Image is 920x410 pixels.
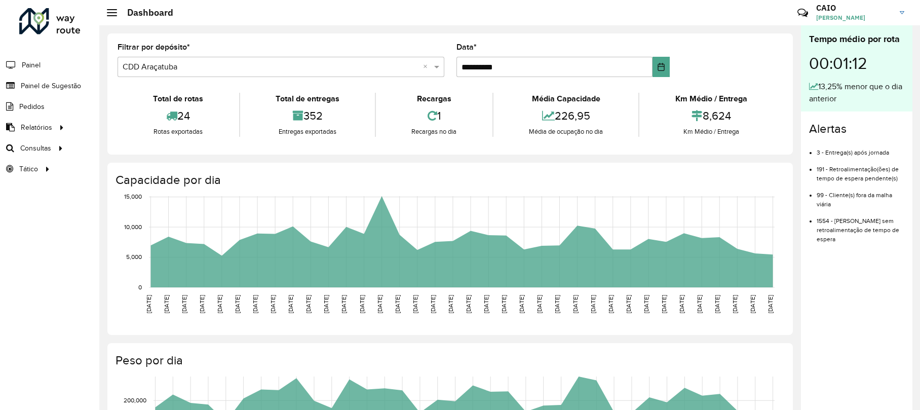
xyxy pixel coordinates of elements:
text: [DATE] [145,295,152,313]
div: Recargas [378,93,490,105]
text: [DATE] [732,295,738,313]
text: [DATE] [447,295,454,313]
text: [DATE] [252,295,258,313]
text: [DATE] [234,295,241,313]
div: Entregas exportadas [243,127,373,137]
text: [DATE] [465,295,472,313]
text: [DATE] [412,295,418,313]
text: [DATE] [572,295,579,313]
text: 5,000 [126,254,142,260]
text: [DATE] [625,295,632,313]
div: Média de ocupação no dia [496,127,636,137]
text: [DATE] [359,295,365,313]
text: [DATE] [661,295,667,313]
div: 00:01:12 [809,46,904,81]
div: 13,25% menor que o dia anterior [809,81,904,105]
text: 200,000 [124,397,146,403]
text: [DATE] [323,295,329,313]
div: Tempo médio por rota [809,32,904,46]
span: Painel [22,60,41,70]
text: [DATE] [696,295,703,313]
text: [DATE] [678,295,685,313]
text: [DATE] [767,295,774,313]
span: Consultas [20,143,51,154]
span: Relatórios [21,122,52,133]
div: 352 [243,105,373,127]
text: [DATE] [430,295,436,313]
div: Km Médio / Entrega [642,127,780,137]
span: [PERSON_NAME] [816,13,892,22]
text: 0 [138,284,142,290]
div: 226,95 [496,105,636,127]
label: Data [456,41,477,53]
div: Total de entregas [243,93,373,105]
h2: Dashboard [117,7,173,18]
text: [DATE] [340,295,347,313]
text: [DATE] [483,295,489,313]
button: Choose Date [653,57,670,77]
span: Tático [19,164,38,174]
text: [DATE] [749,295,756,313]
text: [DATE] [394,295,401,313]
text: 15,000 [124,194,142,200]
h4: Alertas [809,122,904,136]
text: [DATE] [305,295,312,313]
text: [DATE] [216,295,223,313]
span: Painel de Sugestão [21,81,81,91]
div: Rotas exportadas [120,127,237,137]
text: [DATE] [181,295,187,313]
li: 191 - Retroalimentação(ões) de tempo de espera pendente(s) [817,157,904,183]
div: Total de rotas [120,93,237,105]
li: 99 - Cliente(s) fora da malha viária [817,183,904,209]
text: [DATE] [536,295,543,313]
text: [DATE] [590,295,596,313]
text: [DATE] [287,295,294,313]
h4: Capacidade por dia [116,173,783,188]
div: 24 [120,105,237,127]
text: [DATE] [270,295,276,313]
text: [DATE] [199,295,205,313]
text: [DATE] [714,295,720,313]
text: [DATE] [643,295,649,313]
li: 3 - Entrega(s) após jornada [817,140,904,157]
div: Km Médio / Entrega [642,93,780,105]
div: Recargas no dia [378,127,490,137]
h4: Peso por dia [116,353,783,368]
div: Média Capacidade [496,93,636,105]
h3: CAIO [816,3,892,13]
li: 1554 - [PERSON_NAME] sem retroalimentação de tempo de espera [817,209,904,244]
text: [DATE] [163,295,170,313]
span: Pedidos [19,101,45,112]
text: [DATE] [501,295,507,313]
text: [DATE] [518,295,525,313]
label: Filtrar por depósito [118,41,190,53]
a: Contato Rápido [792,2,814,24]
text: [DATE] [376,295,383,313]
div: 8,624 [642,105,780,127]
text: [DATE] [607,295,614,313]
text: [DATE] [554,295,560,313]
text: 10,000 [124,223,142,230]
div: 1 [378,105,490,127]
span: Clear all [423,61,432,73]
